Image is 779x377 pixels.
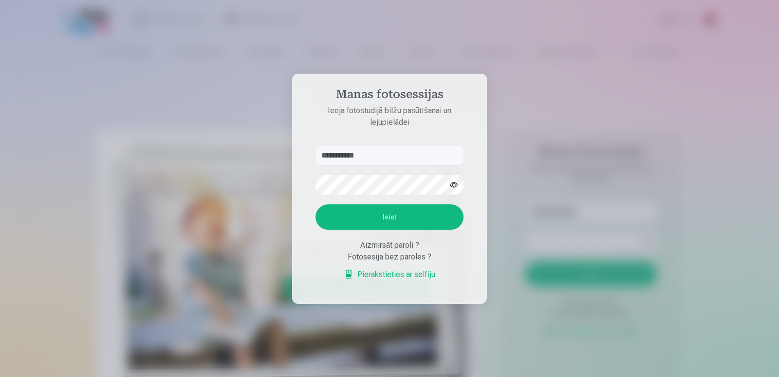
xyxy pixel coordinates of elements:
h4: Manas fotosessijas [306,87,473,105]
p: Ieeja fotostudijā bilžu pasūtīšanai un lejupielādei [306,105,473,128]
button: Ieiet [315,204,464,230]
div: Aizmirsāt paroli ? [315,239,464,251]
a: Pierakstieties ar selfiju [344,269,435,280]
div: Fotosesija bez paroles ? [315,251,464,263]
